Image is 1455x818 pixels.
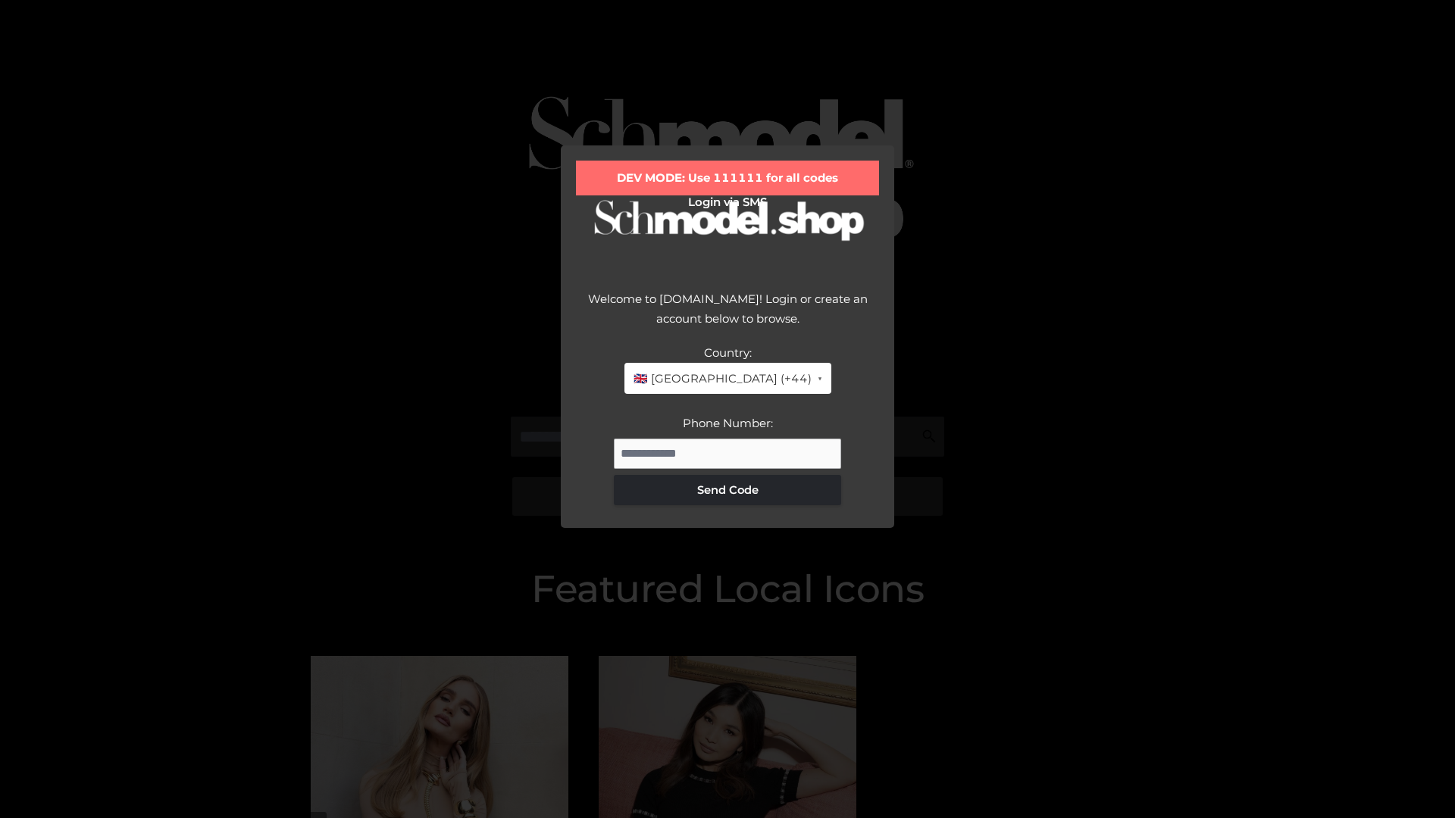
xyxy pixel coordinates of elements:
[576,289,879,343] div: Welcome to [DOMAIN_NAME]! Login or create an account below to browse.
[704,345,752,360] label: Country:
[614,475,841,505] button: Send Code
[576,161,879,195] div: DEV MODE: Use 111111 for all codes
[683,416,773,430] label: Phone Number:
[634,369,812,389] span: 🇬🇧 [GEOGRAPHIC_DATA] (+44)
[576,195,879,209] h2: Login via SMS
